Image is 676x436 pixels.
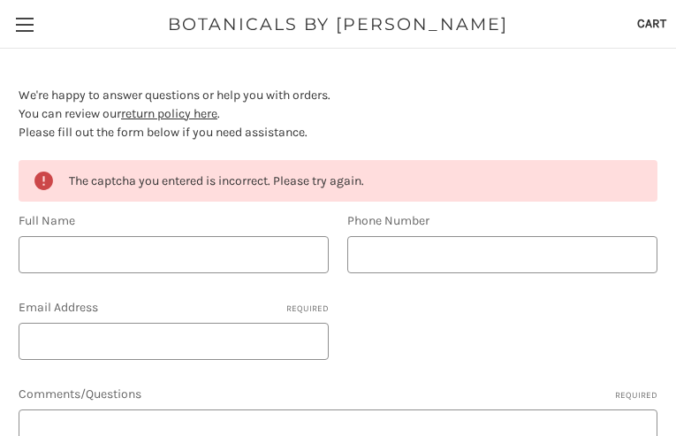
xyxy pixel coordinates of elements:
label: Email Address [19,298,329,317]
span: The captcha you entered is incorrect. Please try again. [69,173,364,188]
label: Comments/Questions [19,385,657,403]
span: BOTANICALS BY [PERSON_NAME] [168,11,508,37]
small: Required [615,389,657,402]
span: Toggle menu [16,24,34,26]
span: Cart [637,16,666,31]
label: Phone Number [347,211,657,230]
label: Full Name [19,211,329,230]
small: Required [286,302,329,316]
p: We're happy to answer questions or help you with orders. You can review our . Please fill out the... [19,86,657,142]
a: return policy here [121,106,217,121]
a: Cart with 0 items [627,2,676,45]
